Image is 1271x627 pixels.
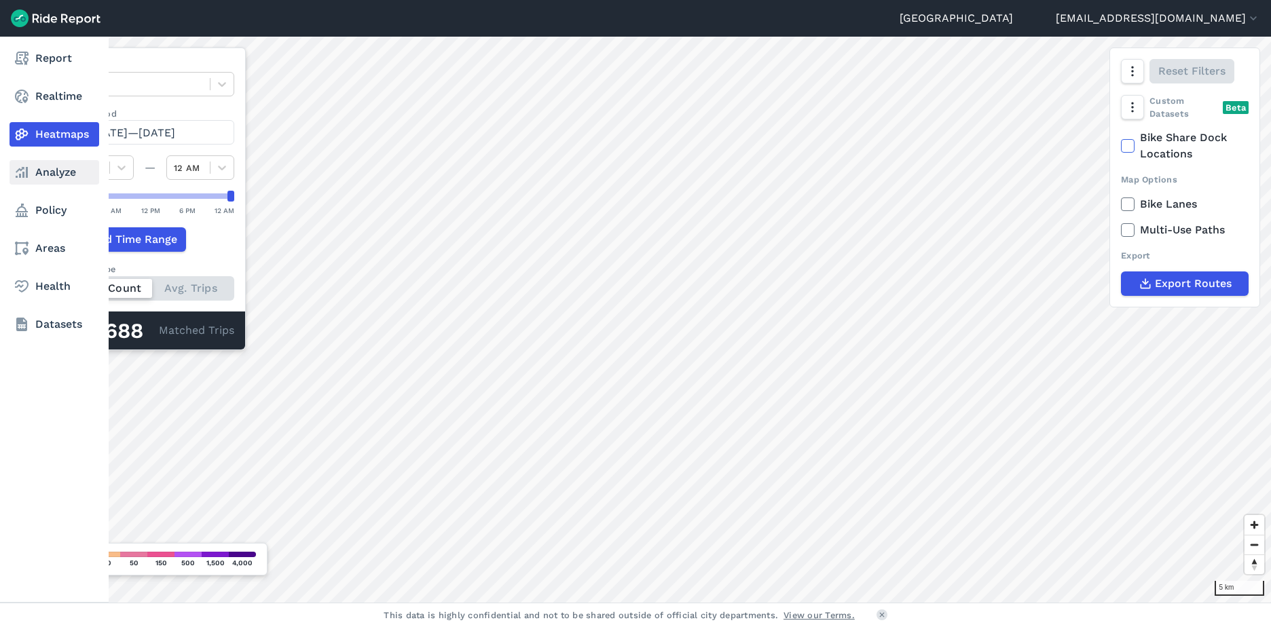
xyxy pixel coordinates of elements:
[179,204,196,216] div: 6 PM
[1155,275,1232,292] span: Export Routes
[66,322,159,340] div: 241,688
[10,312,99,337] a: Datasets
[1056,10,1260,26] button: [EMAIL_ADDRESS][DOMAIN_NAME]
[1149,59,1234,83] button: Reset Filters
[10,122,99,147] a: Heatmaps
[215,204,234,216] div: 12 AM
[105,204,122,216] div: 6 AM
[10,84,99,109] a: Realtime
[1245,515,1264,535] button: Zoom in
[55,311,245,349] div: Matched Trips
[1121,249,1249,262] div: Export
[1121,196,1249,212] label: Bike Lanes
[900,10,1013,26] a: [GEOGRAPHIC_DATA]
[1121,271,1249,296] button: Export Routes
[1158,63,1226,79] span: Reset Filters
[10,236,99,261] a: Areas
[1245,554,1264,574] button: Reset bearing to north
[10,274,99,299] a: Health
[1121,130,1249,162] label: Bike Share Dock Locations
[11,9,100,27] img: Ride Report
[134,159,166,176] div: —
[66,107,234,120] label: Data Period
[1121,173,1249,186] div: Map Options
[1223,101,1249,114] div: Beta
[66,59,234,72] label: Data Type
[66,263,234,275] div: Count Type
[1215,581,1264,596] div: 5 km
[10,160,99,185] a: Analyze
[784,609,855,622] a: View our Terms.
[43,37,1271,603] canvas: Map
[10,46,99,71] a: Report
[66,227,186,252] button: Add Time Range
[1121,94,1249,120] div: Custom Datasets
[66,120,234,145] button: [DATE]—[DATE]
[10,198,99,223] a: Policy
[1121,222,1249,238] label: Multi-Use Paths
[91,231,177,248] span: Add Time Range
[1245,535,1264,554] button: Zoom out
[141,204,160,216] div: 12 PM
[91,126,175,139] span: [DATE]—[DATE]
